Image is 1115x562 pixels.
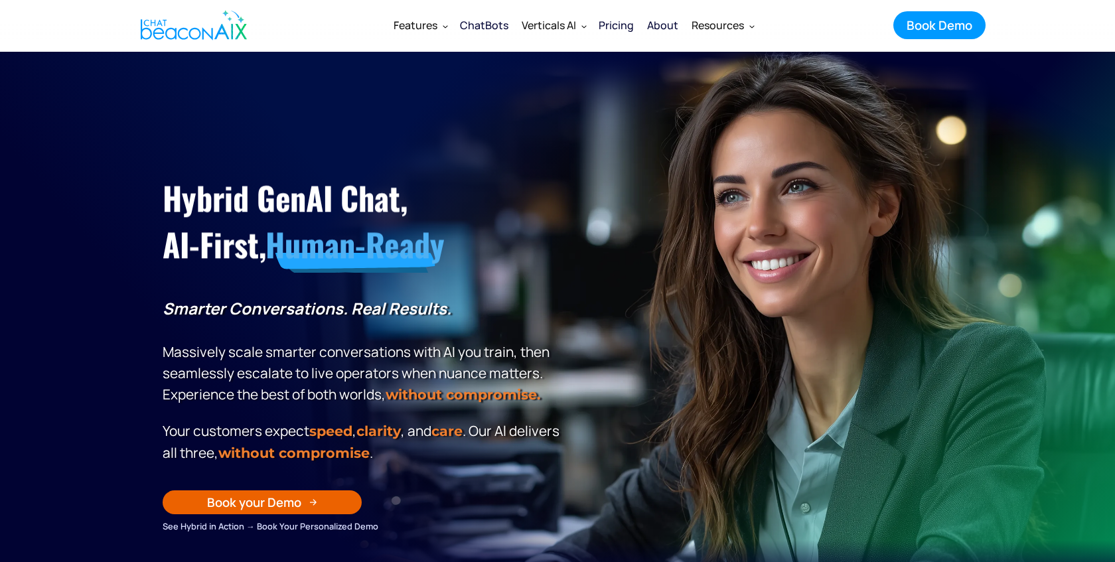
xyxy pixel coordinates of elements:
img: Dropdown [581,23,587,29]
div: Features [387,9,453,41]
div: Features [394,16,437,35]
div: Resources [692,16,744,35]
div: Verticals AI [515,9,592,41]
div: See Hybrid in Action → Book Your Personalized Demo [163,519,564,533]
div: Book your Demo [207,494,301,511]
a: Book your Demo [163,490,362,514]
div: About [647,16,678,35]
div: Verticals AI [522,16,576,35]
h1: Hybrid GenAI Chat, AI-First, [163,175,564,268]
p: Massively scale smarter conversations with AI you train, then seamlessly escalate to live operato... [163,298,564,405]
strong: Smarter Conversations. Real Results. [163,297,451,319]
a: About [640,8,685,42]
strong: speed [309,423,352,439]
strong: without compromise. [386,386,540,403]
div: Pricing [599,16,634,35]
span: clarity [356,423,401,439]
div: Book Demo [907,17,972,34]
div: ChatBots [460,16,508,35]
img: Dropdown [749,23,755,29]
p: Your customers expect , , and . Our Al delivers all three, . [163,420,564,464]
a: Book Demo [893,11,986,39]
a: ChatBots [453,8,515,42]
a: Pricing [592,8,640,42]
img: Dropdown [443,23,448,29]
a: home [129,2,254,48]
img: Arrow [309,498,317,506]
div: Resources [685,9,760,41]
span: care [431,423,463,439]
span: without compromise [218,445,370,461]
span: Human-Ready [265,221,444,268]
